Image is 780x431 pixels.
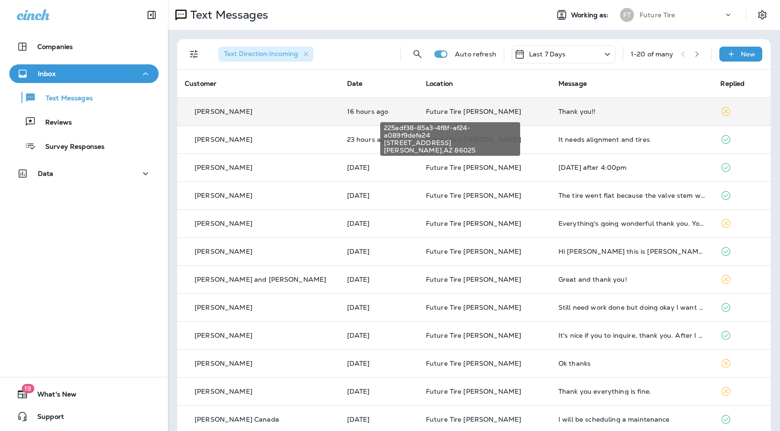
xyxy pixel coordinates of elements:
div: FT [620,8,634,22]
p: Sep 24, 2025 04:41 PM [347,108,411,115]
span: Working as: [571,11,611,19]
p: [PERSON_NAME] [195,360,252,367]
span: Future Tire [PERSON_NAME] [426,359,522,368]
p: Data [38,170,54,177]
p: Last 7 Days [529,50,566,58]
button: Filters [185,45,203,63]
span: Future Tire [PERSON_NAME] [426,163,522,172]
div: The tire went flat because the valve stem was broken, perhaps during the mounting of the new tire... [558,192,706,199]
button: Reviews [9,112,159,132]
span: Future Tire [PERSON_NAME] [426,331,522,340]
span: Future Tire [PERSON_NAME] [426,107,522,116]
p: Future Tire [640,11,676,19]
span: Future Tire [PERSON_NAME] [426,247,522,256]
span: 225adf38-85a3-4f8f-af24-a089f9defe24 [384,124,516,139]
p: Sep 23, 2025 02:38 PM [347,164,411,171]
p: [PERSON_NAME] [195,332,252,339]
span: Future Tire [PERSON_NAME] [426,191,522,200]
button: Search Messages [408,45,427,63]
span: Future Tire [PERSON_NAME] [426,303,522,312]
div: Text Direction:Incoming [218,47,313,62]
span: Message [558,79,587,88]
span: Text Direction : Incoming [224,49,298,58]
span: [PERSON_NAME] , AZ 86025 [384,146,516,154]
button: Collapse Sidebar [139,6,165,24]
p: Inbox [38,70,56,77]
p: Sep 23, 2025 08:25 AM [347,304,411,311]
p: Sep 23, 2025 11:49 AM [347,220,411,227]
p: [PERSON_NAME] [195,108,252,115]
div: Hi Eric this is John I don't know who you are but don't ever send me another text thank you [558,248,706,255]
span: [STREET_ADDRESS] [384,139,516,146]
button: Text Messages [9,88,159,107]
span: Support [28,413,64,424]
p: Sep 22, 2025 08:28 AM [347,360,411,367]
span: Date [347,79,363,88]
span: Future Tire [PERSON_NAME] [426,219,522,228]
span: Future Tire [PERSON_NAME] [426,415,522,424]
p: [PERSON_NAME] [195,164,252,171]
button: 19What's New [9,385,159,403]
button: Inbox [9,64,159,83]
button: Companies [9,37,159,56]
p: [PERSON_NAME] [195,136,252,143]
p: [PERSON_NAME] Canada [195,416,279,423]
p: Sep 23, 2025 10:44 AM [347,248,411,255]
span: Customer [185,79,216,88]
p: Auto refresh [455,50,496,58]
div: Great and thank you! [558,276,706,283]
p: [PERSON_NAME] [195,388,252,395]
div: I will be scheduling a maintenance [558,416,706,423]
p: New [741,50,755,58]
p: [PERSON_NAME] [195,192,252,199]
button: Data [9,164,159,183]
p: Sep 24, 2025 09:12 AM [347,136,411,143]
p: [PERSON_NAME] [195,248,252,255]
p: [PERSON_NAME] and [PERSON_NAME] [195,276,326,283]
p: Reviews [36,118,72,127]
button: Settings [754,7,771,23]
p: Sep 23, 2025 01:49 PM [347,192,411,199]
span: 19 [21,384,34,393]
div: It's nice if you to inquire, thank you. After I got back to California, I sold the RV, so I don't... [558,332,706,339]
p: Survey Responses [36,143,104,152]
span: What's New [28,390,77,402]
p: Companies [37,43,73,50]
div: It needs alignment and tires [558,136,706,143]
p: [PERSON_NAME] [195,304,252,311]
div: Everything's going wonderful thank you. You guys are awesome. [558,220,706,227]
div: 1 - 20 of many [631,50,674,58]
div: Thank you!! [558,108,706,115]
p: Text Messages [36,94,93,103]
button: Support [9,407,159,426]
p: Sep 21, 2025 08:22 AM [347,416,411,423]
span: Location [426,79,453,88]
span: Future Tire [PERSON_NAME] [426,387,522,396]
span: Replied [720,79,745,88]
p: Text Messages [187,8,268,22]
div: Ok thanks [558,360,706,367]
p: Sep 22, 2025 09:44 AM [347,332,411,339]
div: Friday after 4:00pm [558,164,706,171]
p: Sep 23, 2025 10:33 AM [347,276,411,283]
p: [PERSON_NAME] [195,220,252,227]
div: Still need work done but doing okay I want to do the front brakes in October [558,304,706,311]
span: Future Tire [PERSON_NAME] [426,275,522,284]
div: Thank you everything is fine. [558,388,706,395]
button: Survey Responses [9,136,159,156]
p: Sep 21, 2025 08:42 AM [347,388,411,395]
